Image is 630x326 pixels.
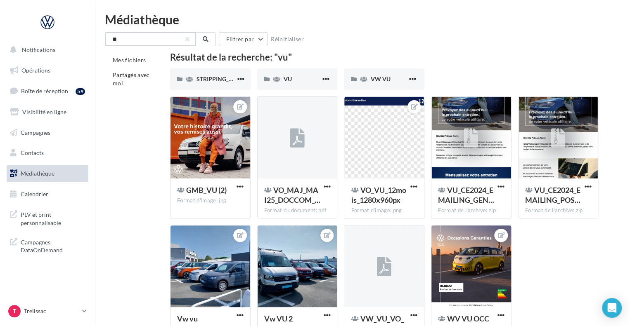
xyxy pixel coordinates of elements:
[113,71,150,87] span: Partagés avec moi
[5,82,90,100] a: Boîte de réception59
[268,34,307,44] button: Réinitialiser
[602,298,622,318] div: Open Intercom Messenger
[197,75,237,82] span: STRIPPING_VU
[177,197,244,204] div: Format d'image: jpg
[5,165,90,182] a: Médiathèque
[5,233,90,258] a: Campagnes DataOnDemand
[525,185,580,204] span: VU_CE2024_EMAILING_POST_ENTRETIEN
[351,207,417,214] div: Format d'image: png
[7,303,88,319] a: T Trelissac
[170,53,598,62] div: Résultat de la recherche: "vu"
[21,129,50,136] span: Campagnes
[21,67,50,74] span: Opérations
[22,108,66,115] span: Visibilité en ligne
[22,46,55,53] span: Notifications
[264,207,331,214] div: Format du document: pdf
[21,149,44,156] span: Contacts
[438,207,504,214] div: Format de l'archive: zip
[24,307,79,315] p: Trelissac
[21,209,85,227] span: PLV et print personnalisable
[264,185,320,204] span: VO_MAJ_MAI25_DOCCOM_VU_BONCOMMANDE_A4
[5,103,90,121] a: Visibilité en ligne
[370,75,390,82] span: VW VU
[21,87,68,94] span: Boîte de réception
[13,307,16,315] span: T
[21,237,85,254] span: Campagnes DataOnDemand
[21,190,48,197] span: Calendrier
[76,88,85,95] div: 59
[5,206,90,230] a: PLV et print personnalisable
[5,124,90,141] a: Campagnes
[21,170,54,177] span: Médiathèque
[351,185,406,204] span: VO_VU_12mois_1280x960px
[113,56,146,63] span: Mes fichiers
[177,314,198,323] span: Vw vu
[5,185,90,203] a: Calendrier
[186,185,227,195] span: GMB_VU (2)
[5,62,90,79] a: Opérations
[5,41,87,59] button: Notifications
[264,314,293,323] span: Vw VU 2
[438,185,494,204] span: VU_CE2024_EMAILING_GENERIQUE
[525,207,592,214] div: Format de l'archive: zip
[105,13,620,26] div: Médiathèque
[5,144,90,162] a: Contacts
[219,32,268,46] button: Filtrer par
[284,75,292,82] span: VU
